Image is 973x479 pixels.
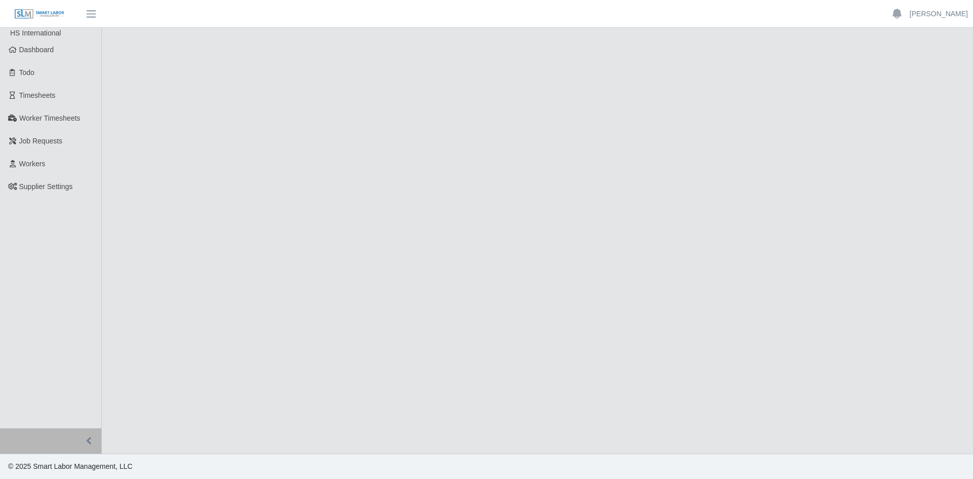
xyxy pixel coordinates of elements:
span: HS International [10,29,61,37]
span: Workers [19,160,46,168]
span: © 2025 Smart Labor Management, LLC [8,462,132,470]
span: Job Requests [19,137,63,145]
span: Supplier Settings [19,182,73,191]
a: [PERSON_NAME] [910,9,968,19]
img: SLM Logo [14,9,65,20]
span: Dashboard [19,46,54,54]
span: Worker Timesheets [19,114,80,122]
span: Timesheets [19,91,56,99]
span: Todo [19,68,34,77]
